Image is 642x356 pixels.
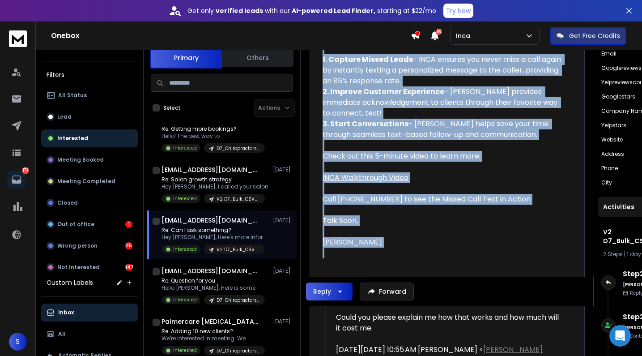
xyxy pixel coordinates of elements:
p: Interested [173,145,197,151]
strong: verified leads [216,6,263,15]
p: Hello [PERSON_NAME], Here is some [162,284,265,292]
button: All Status [41,86,138,104]
p: Wrong person [57,242,98,249]
p: Get only with our starting at $22/mo [187,6,436,15]
a: INCA Walkthrough Video [323,172,408,183]
p: Phone [601,165,618,172]
p: Email [601,50,616,57]
span: Call [PHONE_NUMBER] to see the Missed Call Text in Action [323,194,531,204]
p: Meeting Completed [57,178,115,185]
a: 173 [8,171,26,189]
p: Inca [456,31,474,40]
p: Re: Can I ask something? [162,227,269,234]
p: Lead [57,113,72,120]
h3: Custom Labels [47,278,93,287]
p: Interested [173,246,197,253]
p: Re: Salon growth strategy [162,176,268,183]
p: V2 D7_Bulk_CSV_Hair_Salons_Top_100_Cities_Usa_CLEANED [217,196,259,202]
h1: [EMAIL_ADDRESS][DOMAIN_NAME] [162,216,260,225]
button: S [9,333,27,351]
h1: [EMAIL_ADDRESS][DOMAIN_NAME] [162,165,260,174]
button: Interested [41,129,138,147]
p: Interested [57,135,88,142]
div: Could you please explain me how that works and how much will it cost me. [336,312,565,334]
button: Others [222,48,293,68]
p: Re: Question for you [162,277,265,284]
span: 50 [436,29,442,35]
span: - [PERSON_NAME] provides immediate acknowledgement to clients through their favorite way to conne... [323,86,559,118]
p: [DATE] [273,217,293,224]
span: - INCA ensures you never miss a call again by instantly texting a personalized message to the cal... [323,54,563,86]
h3: Filters [41,69,138,81]
p: All Status [58,92,87,99]
p: Out of office [57,221,94,228]
button: Closed [41,194,138,212]
p: 173 [22,167,29,174]
button: Inbox [41,304,138,322]
p: Get Free Credits [569,31,620,40]
button: All [41,325,138,343]
p: D7_Chiropractors_Top_100_Usa_Cities-CLEANED [217,347,259,354]
p: city [601,179,612,186]
label: Select [163,104,181,112]
button: Get Free Credits [550,27,626,45]
button: Try Now [443,4,473,18]
button: Meeting Completed [41,172,138,190]
span: Check out this 5-minute video to learn more: [323,151,480,161]
p: Hey [PERSON_NAME], I called your salon [162,183,268,190]
p: website [601,136,623,143]
p: D7_Chiropractors_Top_100_Usa_Cities-CLEANED [217,297,259,304]
p: D7_Chiropractors_Top_100_Usa_Cities-CLEANED [217,145,259,152]
p: Not Interested [57,264,100,271]
button: Primary [150,47,222,69]
button: Lead [41,108,138,126]
p: Closed [57,199,78,206]
p: [DATE] [273,318,293,325]
img: logo [9,30,27,47]
button: Reply [306,283,353,300]
p: All [58,330,66,338]
p: googlestars [601,93,635,100]
strong: 2. Improve Customer Experience [323,86,444,97]
strong: 1. Capture Missed Leads [323,54,413,64]
div: 147 [125,264,132,271]
h1: Palmercare [MEDICAL_DATA] Bethesda [162,317,260,326]
button: Out of office1 [41,215,138,233]
div: 25 [125,242,132,249]
button: Forward [360,283,414,300]
p: yelpstars [601,122,626,129]
span: 2 Steps [603,250,623,258]
button: Meeting Booked [41,151,138,169]
p: Re: Getting more bookings? [162,125,265,133]
div: Open Intercom Messenger [609,325,631,347]
p: Interested [173,296,197,303]
p: We're interested in meeting. We [162,335,265,342]
div: Reply [313,287,331,296]
p: Hello! The best way to [162,133,265,140]
h1: Onebox [51,30,411,41]
p: Try Now [446,6,471,15]
span: [PERSON_NAME] [323,237,382,247]
h1: [EMAIL_ADDRESS][DOMAIN_NAME] [162,266,260,275]
p: Interested [173,195,197,202]
p: Re: Adding 10 new clients? [162,328,265,335]
p: Inbox [58,309,74,316]
button: Not Interested147 [41,258,138,276]
p: Interested [173,347,197,354]
span: Talk Soon, [323,215,358,226]
span: - [PERSON_NAME] helps save your time through seamless text-based follow-up and communication. [323,119,550,140]
strong: 3. Start Conversations [323,119,408,129]
p: Meeting Booked [57,156,104,163]
button: Wrong person25 [41,237,138,255]
p: [DATE] [273,166,293,173]
p: address [601,150,624,158]
div: 1 [125,221,132,228]
p: V2 D7_Bulk_CSV_Hair_Salons_Top_100_Cities_Usa_CLEANED [217,246,259,253]
p: [DATE] [273,267,293,275]
p: Hey [PERSON_NAME], Here's more information about [162,234,269,241]
strong: AI-powered Lead Finder, [292,6,375,15]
